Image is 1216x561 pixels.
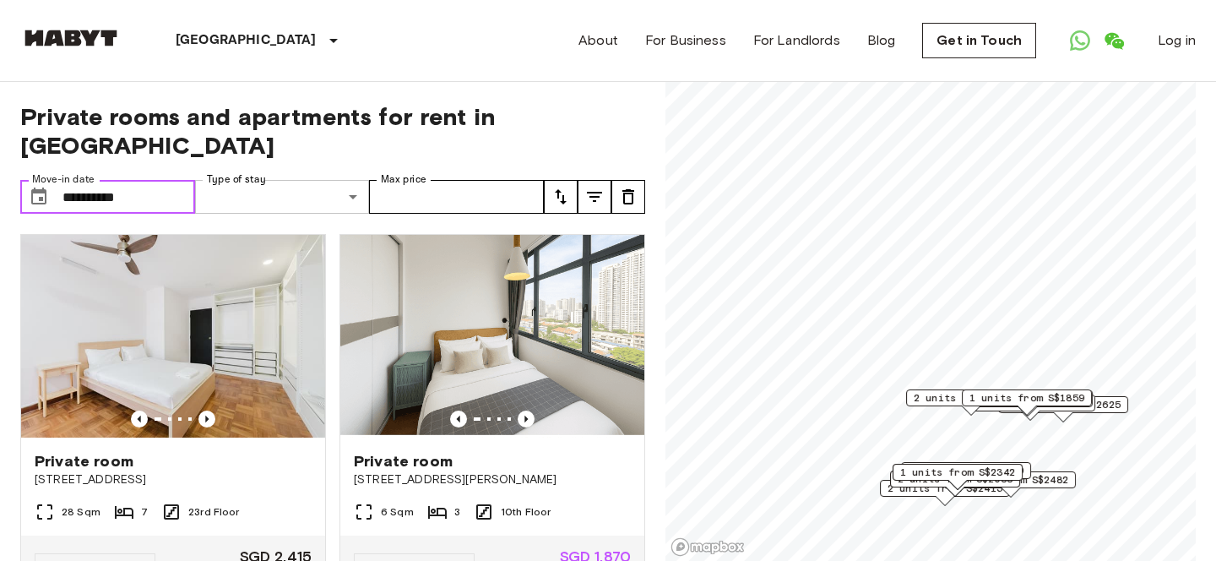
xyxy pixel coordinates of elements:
a: Open WhatsApp [1063,24,1097,57]
span: [STREET_ADDRESS] [35,471,312,488]
span: 1 units from S$2342 [900,465,1015,480]
span: 2 units from S$2625 [1006,397,1121,412]
span: Private room [35,451,133,471]
div: Map marker [890,471,1020,497]
button: tune [544,180,578,214]
div: Map marker [893,464,1023,490]
div: Map marker [963,390,1093,417]
img: Marketing picture of unit SG-01-108-001-003 [21,235,325,438]
div: Map marker [946,471,1076,498]
div: Map marker [901,462,1031,488]
a: Blog [867,30,896,51]
a: Get in Touch [922,23,1036,58]
span: 1 units from S$3990 [909,463,1023,478]
span: Private room [354,451,453,471]
span: 2 units from S$2762 [914,390,1029,406]
span: 10th Floor [501,504,551,520]
span: Private rooms and apartments for rent in [GEOGRAPHIC_DATA] [20,102,645,160]
span: 1 units from S$1859 [969,390,1084,406]
button: Previous image [450,411,467,428]
span: 2 units from S$2415 [888,481,1002,496]
button: tune [611,180,645,214]
a: Mapbox logo [670,537,745,557]
div: Map marker [906,389,1036,416]
span: 28 Sqm [62,504,100,520]
span: [STREET_ADDRESS][PERSON_NAME] [354,471,631,488]
div: Map marker [880,480,1010,506]
button: tune [578,180,611,214]
label: Move-in date [32,172,95,187]
button: Previous image [131,411,148,428]
span: 23rd Floor [188,504,240,520]
span: 7 [141,504,148,520]
span: 6 Sqm [381,504,414,520]
img: Marketing picture of unit SG-01-116-001-02 [340,235,644,438]
a: Open WeChat [1097,24,1131,57]
div: Map marker [962,389,1092,416]
a: For Landlords [753,30,840,51]
span: 3 [454,504,460,520]
p: [GEOGRAPHIC_DATA] [176,30,317,51]
label: Max price [381,172,426,187]
button: Previous image [518,411,535,428]
a: For Business [645,30,726,51]
button: Previous image [198,411,215,428]
a: About [578,30,618,51]
img: Habyt [20,30,122,46]
button: Choose date, selected date is 1 Nov 2025 [22,180,56,214]
label: Type of stay [207,172,266,187]
a: Log in [1158,30,1196,51]
span: 2 units from S$2482 [953,472,1068,487]
div: Map marker [998,396,1128,422]
div: Map marker [965,395,1095,421]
